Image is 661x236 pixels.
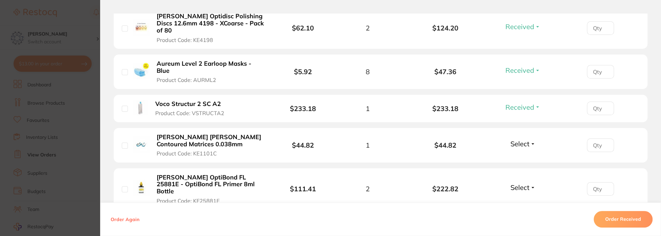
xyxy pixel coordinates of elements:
[587,138,614,152] input: Qty
[407,24,484,32] b: $124.20
[155,13,267,43] button: [PERSON_NAME] Optidisc Polishing Discs 12.6mm 4198 - XCoarse - Pack of 80 Product Code: KE4198
[407,68,484,76] b: $47.36
[366,185,370,193] span: 2
[153,100,233,117] button: Voco Structur 2 SC A2 Product Code: VSTRUCTA2
[294,67,312,76] b: $5.92
[594,211,653,228] button: Order Received
[366,24,370,32] span: 2
[157,198,220,204] span: Product Code: KE25881E
[503,66,542,74] button: Received
[157,77,216,83] span: Product Code: AURML2
[510,140,529,148] span: Select
[505,103,534,111] span: Received
[505,22,534,31] span: Received
[503,22,542,31] button: Received
[157,134,265,148] b: [PERSON_NAME] [PERSON_NAME] Contoured Matrices 0.038mm
[290,104,316,113] b: $233.18
[508,183,538,192] button: Select
[155,110,224,116] span: Product Code: VSTRUCTA2
[109,216,141,222] button: Order Again
[510,183,529,192] span: Select
[366,68,370,76] span: 8
[366,141,370,149] span: 1
[587,182,614,196] input: Qty
[157,174,265,195] b: [PERSON_NAME] OptiBond FL 25881E - OptiBond FL Primer 8ml Bottle
[133,19,150,36] img: Hawe Optidisc Polishing Discs 12.6mm 4198 - XCoarse - Pack of 80
[157,150,217,156] span: Product Code: KE1101C
[587,21,614,35] input: Qty
[587,102,614,115] input: Qty
[407,185,484,193] b: $222.82
[155,60,267,84] button: Aureum Level 2 Earloop Masks - Blue Product Code: AURML2
[155,133,267,157] button: [PERSON_NAME] [PERSON_NAME] Contoured Matrices 0.038mm Product Code: KE1101C
[133,180,150,196] img: Kerr OptiBond FL 25881E - OptiBond FL Primer 8ml Bottle
[155,174,267,204] button: [PERSON_NAME] OptiBond FL 25881E - OptiBond FL Primer 8ml Bottle Product Code: KE25881E
[133,63,150,79] img: Aureum Level 2 Earloop Masks - Blue
[503,103,542,111] button: Received
[155,101,221,108] b: Voco Structur 2 SC A2
[157,60,265,74] b: Aureum Level 2 Earloop Masks - Blue
[508,140,538,148] button: Select
[366,105,370,112] span: 1
[407,105,484,112] b: $233.18
[157,37,213,43] span: Product Code: KE4198
[505,66,534,74] span: Received
[133,136,150,153] img: Kerr Tofflemire Contoured Matrices 0.038mm
[157,13,265,34] b: [PERSON_NAME] Optidisc Polishing Discs 12.6mm 4198 - XCoarse - Pack of 80
[292,141,314,149] b: $44.82
[292,24,314,32] b: $62.10
[407,141,484,149] b: $44.82
[290,185,316,193] b: $111.41
[587,65,614,79] input: Qty
[133,100,148,115] img: Voco Structur 2 SC A2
